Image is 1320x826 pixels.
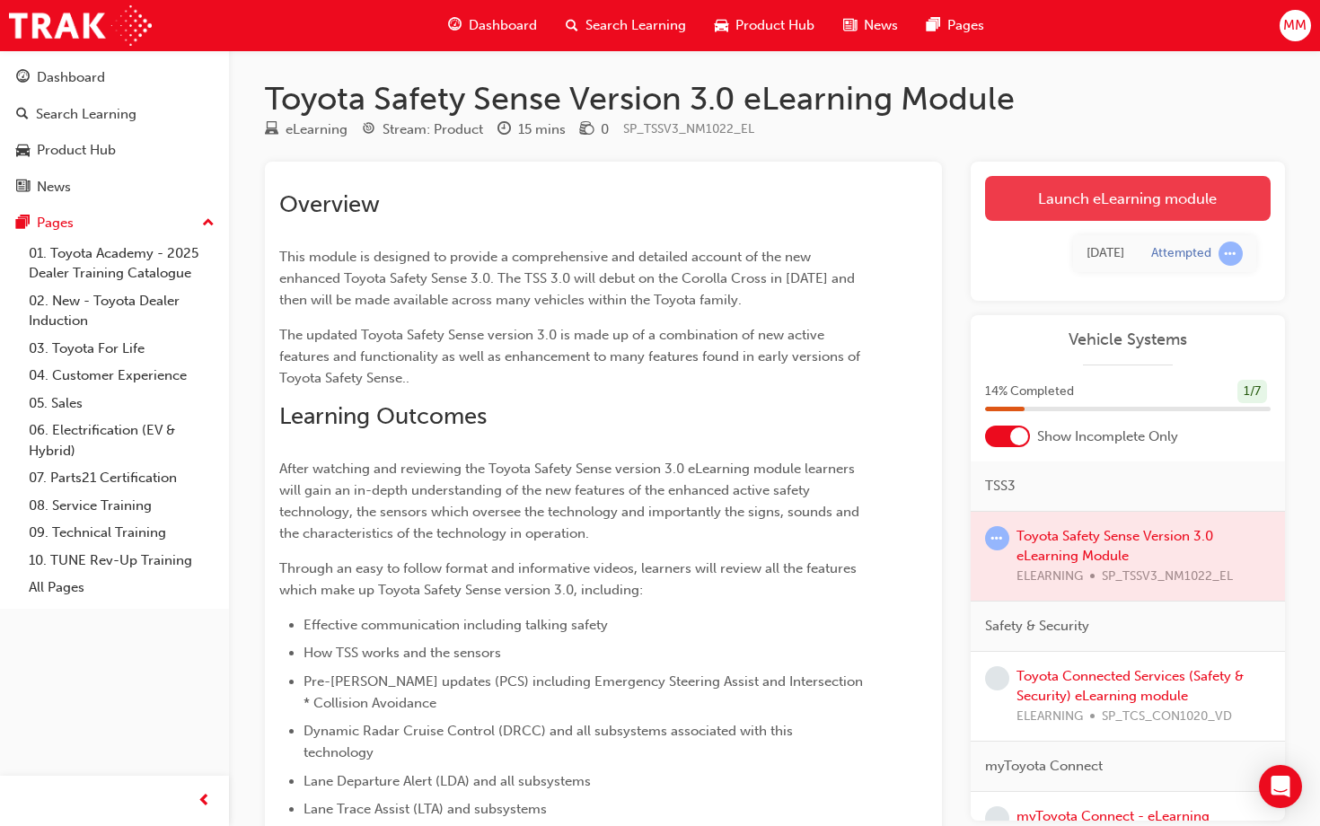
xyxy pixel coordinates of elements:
a: myToyota Connect - eLearning [1016,808,1210,824]
span: ELEARNING [1016,707,1083,727]
span: search-icon [566,14,578,37]
span: Product Hub [735,15,814,36]
button: Pages [7,206,222,240]
div: Dashboard [37,67,105,88]
button: MM [1280,10,1311,41]
span: news-icon [843,14,857,37]
span: guage-icon [448,14,462,37]
span: guage-icon [16,70,30,86]
a: Toyota Connected Services (Safety & Security) eLearning module [1016,668,1244,705]
a: car-iconProduct Hub [700,7,829,44]
a: Vehicle Systems [985,330,1271,350]
span: learningRecordVerb_ATTEMPT-icon [1219,242,1243,266]
span: Effective communication including talking safety [304,617,608,633]
a: 01. Toyota Academy - 2025 Dealer Training Catalogue [22,240,222,287]
a: 07. Parts21 Certification [22,464,222,492]
span: car-icon [715,14,728,37]
a: 10. TUNE Rev-Up Training [22,547,222,575]
span: learningResourceType_ELEARNING-icon [265,122,278,138]
div: Stream: Product [383,119,483,140]
a: Product Hub [7,134,222,167]
div: Product Hub [37,140,116,161]
span: up-icon [202,212,215,235]
span: pages-icon [16,215,30,232]
span: TSS3 [985,476,1016,496]
span: Dynamic Radar Cruise Control (DRCC) and all subsystems associated with this technology [304,723,796,760]
span: Learning resource code [623,121,754,136]
span: learningRecordVerb_NONE-icon [985,666,1009,690]
div: Stream [362,119,483,141]
div: Pages [37,213,74,233]
span: Show Incomplete Only [1037,426,1178,447]
a: 04. Customer Experience [22,362,222,390]
a: Launch eLearning module [985,176,1271,221]
a: pages-iconPages [912,7,999,44]
a: news-iconNews [829,7,912,44]
span: target-icon [362,122,375,138]
span: car-icon [16,143,30,159]
span: money-icon [580,122,594,138]
span: Safety & Security [985,616,1089,637]
a: 03. Toyota For Life [22,335,222,363]
span: prev-icon [198,790,211,813]
div: eLearning [286,119,348,140]
span: This module is designed to provide a comprehensive and detailed account of the new enhanced Toyot... [279,249,858,308]
span: Pre-[PERSON_NAME] updates (PCS) including Emergency Steering Assist and Intersection * Collision ... [304,673,867,711]
a: Search Learning [7,98,222,131]
div: 0 [601,119,609,140]
a: News [7,171,222,204]
span: SP_TCS_CON1020_VD [1102,707,1232,727]
span: Search Learning [585,15,686,36]
span: clock-icon [497,122,511,138]
div: Price [580,119,609,141]
span: search-icon [16,107,29,123]
div: 15 mins [518,119,566,140]
div: 1 / 7 [1237,380,1267,404]
a: 09. Technical Training [22,519,222,547]
div: Attempted [1151,245,1211,262]
div: News [37,177,71,198]
a: 08. Service Training [22,492,222,520]
span: learningRecordVerb_ATTEMPT-icon [985,526,1009,550]
button: DashboardSearch LearningProduct HubNews [7,57,222,206]
span: news-icon [16,180,30,196]
span: After watching and reviewing the Toyota Safety Sense version 3.0 eLearning module learners will g... [279,461,863,541]
span: pages-icon [927,14,940,37]
span: Pages [947,15,984,36]
div: Type [265,119,348,141]
span: How TSS works and the sensors [304,645,501,661]
a: All Pages [22,574,222,602]
div: Mon Aug 11 2025 18:49:07 GMT+1000 (Australian Eastern Standard Time) [1087,243,1124,264]
a: 02. New - Toyota Dealer Induction [22,287,222,335]
span: MM [1283,15,1307,36]
div: Open Intercom Messenger [1259,765,1302,808]
a: 05. Sales [22,390,222,417]
img: Trak [9,5,152,46]
span: News [864,15,898,36]
div: Duration [497,119,566,141]
span: Lane Trace Assist (LTA) and subsystems [304,801,547,817]
span: Lane Departure Alert (LDA) and all subsystems [304,773,591,789]
div: Search Learning [36,104,136,125]
a: guage-iconDashboard [434,7,551,44]
h1: Toyota Safety Sense Version 3.0 eLearning Module [265,79,1285,119]
a: search-iconSearch Learning [551,7,700,44]
span: Dashboard [469,15,537,36]
span: myToyota Connect [985,756,1103,777]
span: 14 % Completed [985,382,1074,402]
span: The updated Toyota Safety Sense version 3.0 is made up of a combination of new active features an... [279,327,864,386]
span: Through an easy to follow format and informative videos, learners will review all the features wh... [279,560,860,598]
span: Learning Outcomes [279,402,487,430]
span: Overview [279,190,380,218]
a: 06. Electrification (EV & Hybrid) [22,417,222,464]
a: Dashboard [7,61,222,94]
